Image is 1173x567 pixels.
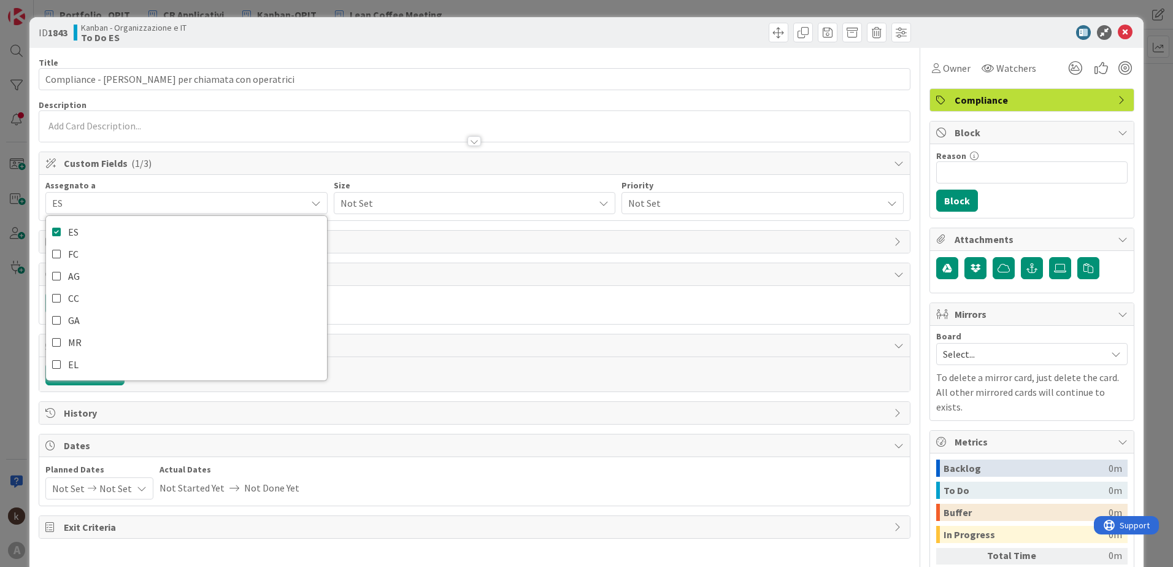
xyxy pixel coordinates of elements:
[987,548,1055,565] div: Total Time
[52,196,306,210] span: ES
[64,234,888,249] span: Tasks
[64,520,888,534] span: Exit Criteria
[1109,482,1122,499] div: 0m
[52,478,85,499] span: Not Set
[944,526,1109,543] div: In Progress
[68,333,82,352] span: MR
[943,345,1100,363] span: Select...
[64,267,888,282] span: Links
[621,181,904,190] div: Priority
[1109,504,1122,521] div: 0m
[46,265,327,287] a: AG
[68,355,79,374] span: EL
[936,370,1128,414] p: To delete a mirror card, just delete the card. All other mirrored cards will continue to exists.
[244,477,299,498] span: Not Done Yet
[99,478,132,499] span: Not Set
[160,463,299,476] span: Actual Dates
[26,2,56,17] span: Support
[628,195,876,212] span: Not Set
[943,61,971,75] span: Owner
[39,68,910,90] input: type card name here...
[48,26,67,39] b: 1843
[955,232,1112,247] span: Attachments
[39,25,67,40] span: ID
[1109,460,1122,477] div: 0m
[944,482,1109,499] div: To Do
[936,190,978,212] button: Block
[936,332,961,341] span: Board
[46,309,327,331] a: GA
[64,406,888,420] span: History
[955,307,1112,322] span: Mirrors
[46,221,327,243] a: ES
[955,93,1112,107] span: Compliance
[340,195,588,212] span: Not Set
[996,61,1036,75] span: Watchers
[944,504,1109,521] div: Buffer
[81,23,187,33] span: Kanban - Organizzazione e IT
[45,463,153,476] span: Planned Dates
[46,243,327,265] a: FC
[68,245,79,263] span: FC
[45,181,328,190] div: Assegnato a
[68,289,79,307] span: CC
[68,267,80,285] span: AG
[1060,548,1122,565] div: 0m
[64,156,888,171] span: Custom Fields
[944,460,1109,477] div: Backlog
[68,311,80,330] span: GA
[955,434,1112,449] span: Metrics
[68,223,79,241] span: ES
[39,99,87,110] span: Description
[81,33,187,42] b: To Do ES
[160,477,225,498] span: Not Started Yet
[46,331,327,353] a: MR
[131,157,152,169] span: ( 1/3 )
[64,438,888,453] span: Dates
[1109,526,1122,543] div: 0m
[46,353,327,376] a: EL
[64,338,888,353] span: Comments
[955,125,1112,140] span: Block
[46,287,327,309] a: CC
[334,181,616,190] div: Size
[936,150,966,161] label: Reason
[39,57,58,68] label: Title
